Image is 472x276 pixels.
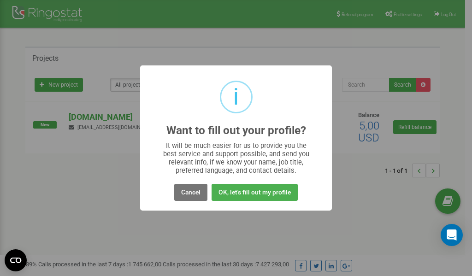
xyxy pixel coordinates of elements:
button: Open CMP widget [5,249,27,271]
button: OK, let's fill out my profile [212,184,298,201]
div: Open Intercom Messenger [441,224,463,246]
div: It will be much easier for us to provide you the best service and support possible, and send you ... [159,141,314,175]
button: Cancel [174,184,207,201]
h2: Want to fill out your profile? [166,124,306,137]
div: i [233,82,239,112]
